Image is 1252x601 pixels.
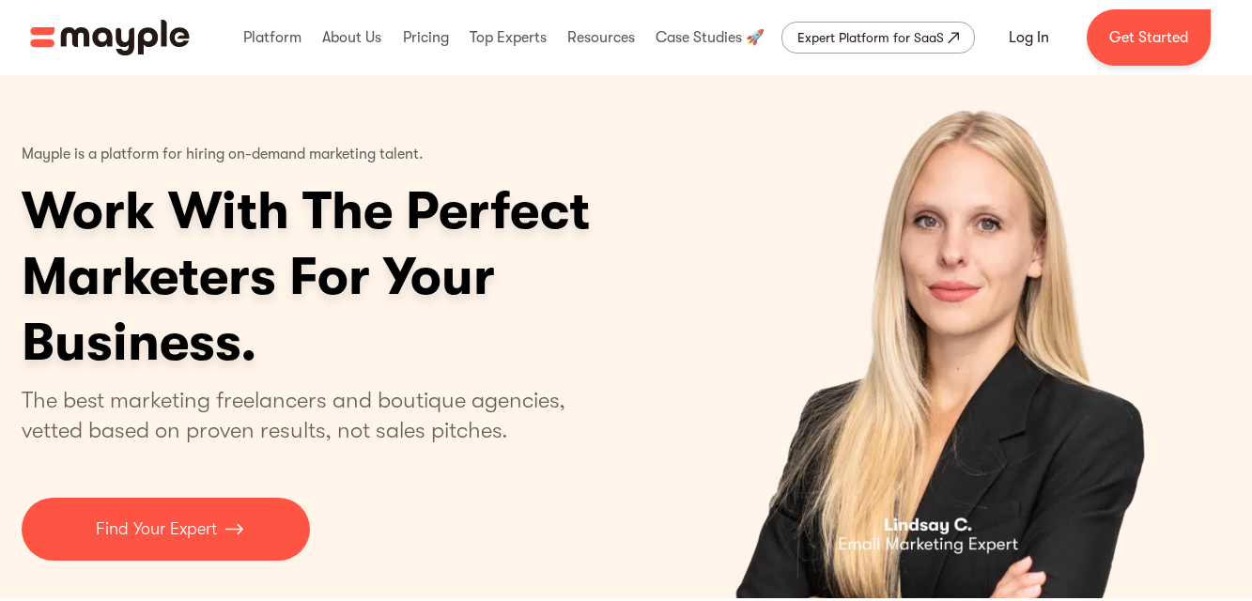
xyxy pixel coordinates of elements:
[797,26,944,49] div: Expert Platform for SaaS
[22,498,310,561] a: Find Your Expert
[781,22,975,54] a: Expert Platform for SaaS
[1087,9,1211,66] a: Get Started
[986,15,1072,60] a: Log In
[22,131,424,178] p: Mayple is a platform for hiring on-demand marketing talent.
[22,178,735,376] h1: Work With The Perfect Marketers For Your Business.
[96,516,217,542] p: Find Your Expert
[30,20,190,55] img: Mayple logo
[22,385,588,445] p: The best marketing freelancers and boutique agencies, vetted based on proven results, not sales p...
